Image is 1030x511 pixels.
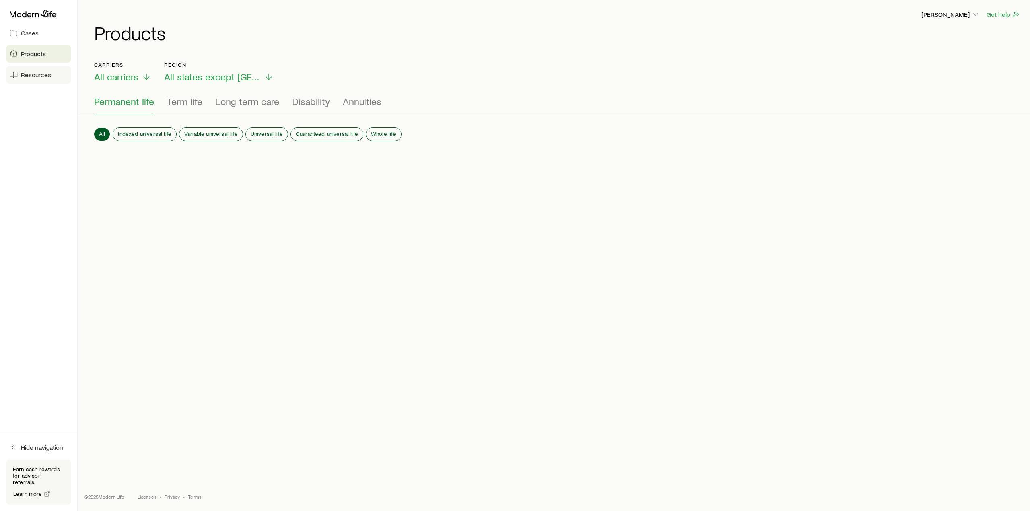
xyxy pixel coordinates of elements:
[343,96,381,107] span: Annuities
[21,443,63,451] span: Hide navigation
[94,23,1020,42] h1: Products
[167,96,202,107] span: Term life
[291,128,363,141] button: Guaranteed universal life
[986,10,1020,19] button: Get help
[6,24,71,42] a: Cases
[94,62,151,68] p: Carriers
[84,493,125,500] p: © 2025 Modern Life
[292,96,330,107] span: Disability
[246,128,288,141] button: Universal life
[164,62,274,68] p: Region
[183,493,185,500] span: •
[6,439,71,456] button: Hide navigation
[215,96,279,107] span: Long term care
[138,493,157,500] a: Licenses
[6,66,71,84] a: Resources
[366,128,401,141] button: Whole life
[94,128,110,141] button: All
[13,466,64,485] p: Earn cash rewards for advisor referrals.
[371,131,396,137] span: Whole life
[251,131,283,137] span: Universal life
[118,131,171,137] span: Indexed universal life
[921,10,979,18] p: [PERSON_NAME]
[113,128,176,141] button: Indexed universal life
[94,62,151,83] button: CarriersAll carriers
[165,493,180,500] a: Privacy
[6,45,71,63] a: Products
[179,128,243,141] button: Variable universal life
[13,491,42,497] span: Learn more
[21,50,46,58] span: Products
[184,131,238,137] span: Variable universal life
[921,10,980,20] button: [PERSON_NAME]
[296,131,358,137] span: Guaranteed universal life
[6,460,71,505] div: Earn cash rewards for advisor referrals.Learn more
[99,131,105,137] span: All
[160,493,161,500] span: •
[21,71,51,79] span: Resources
[94,96,154,107] span: Permanent life
[21,29,39,37] span: Cases
[164,62,274,83] button: RegionAll states except [GEOGRAPHIC_DATA]
[94,71,138,82] span: All carriers
[188,493,202,500] a: Terms
[94,96,1014,115] div: Product types
[164,71,261,82] span: All states except [GEOGRAPHIC_DATA]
